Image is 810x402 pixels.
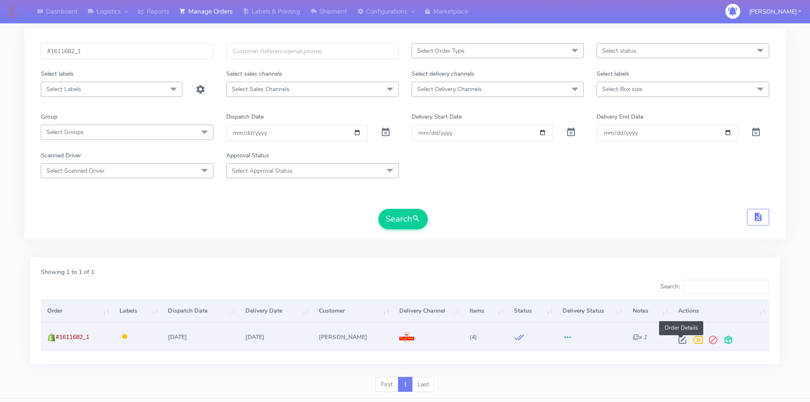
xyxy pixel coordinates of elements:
span: Select Groups [46,128,84,136]
th: Customer: activate to sort column ascending [313,299,393,322]
span: Select Delivery Channels [417,85,482,93]
label: Select labels [597,69,629,78]
th: Notes: activate to sort column ascending [626,299,672,322]
td: [DATE] [162,322,239,351]
th: Labels: activate to sort column ascending [113,299,162,322]
td: [DATE] [239,322,312,351]
a: 1 [398,377,412,392]
label: Delivery Start Date [412,112,462,121]
td: [PERSON_NAME] [313,322,393,351]
input: Search: [683,280,769,294]
label: Dispatch Date [226,112,264,121]
button: [PERSON_NAME] [743,3,807,20]
th: Delivery Status: activate to sort column ascending [556,299,626,322]
i: x 1 [633,333,647,341]
span: #1611682_1 [56,333,89,341]
th: Items: activate to sort column ascending [463,299,508,322]
th: Dispatch Date: activate to sort column ascending [162,299,239,322]
span: (4) [469,333,477,341]
button: Search [378,209,428,229]
th: Status: activate to sort column ascending [508,299,556,322]
span: Select Approval Status [232,167,293,175]
input: Customer Reference(email,phone) [226,43,399,59]
span: Select Scanned Driver [46,167,105,175]
span: Select Sales Channels [232,85,290,93]
label: Select delivery channels [412,69,475,78]
img: shopify.png [47,333,56,342]
label: Select sales channels [226,69,282,78]
span: Select Order Type [417,47,464,55]
th: Delivery Channel: activate to sort column ascending [393,299,463,322]
label: Delivery End Date [597,112,643,121]
input: Order Id [41,43,213,59]
span: Select Box size [602,85,642,93]
label: Search: [660,280,769,294]
span: Select status [602,47,637,55]
th: Delivery Date: activate to sort column ascending [239,299,312,322]
label: Approval Status [226,151,269,160]
th: Order: activate to sort column ascending [41,299,113,322]
th: Actions: activate to sort column ascending [672,299,769,322]
label: Scanned Driver [41,151,81,160]
img: Royal Mail [399,332,414,342]
label: Showing 1 to 1 of 1 [41,268,94,277]
span: Select Labels [46,85,81,93]
label: Group [41,112,57,121]
label: Select labels [41,69,74,78]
